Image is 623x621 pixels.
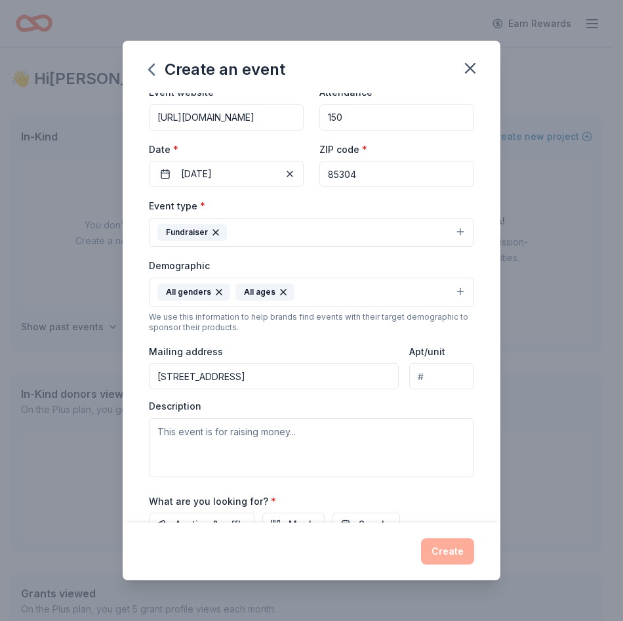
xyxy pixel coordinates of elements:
div: All genders [157,284,230,301]
input: # [409,363,474,389]
label: ZIP code [319,143,367,156]
div: We use this information to help brands find events with their target demographic to sponsor their... [149,312,474,333]
button: All gendersAll ages [149,278,474,307]
label: Date [149,143,304,156]
button: Fundraiser [149,218,474,247]
label: Demographic [149,259,210,272]
label: Attendance [319,86,380,99]
input: Enter a US address [149,363,399,389]
input: 12345 (U.S. only) [319,161,474,187]
label: What are you looking for? [149,495,276,508]
span: Snacks [359,517,392,532]
button: [DATE] [149,161,304,187]
input: 20 [319,104,474,131]
span: Meals [289,517,317,532]
span: Auction & raffle [175,517,247,532]
label: Mailing address [149,345,223,358]
input: https://www... [149,104,304,131]
div: Fundraiser [157,224,227,241]
label: Event type [149,200,205,213]
label: Description [149,400,201,413]
label: Apt/unit [409,345,445,358]
div: Create an event [149,59,285,80]
button: Snacks [332,513,400,536]
button: Meals [262,513,325,536]
button: Auction & raffle [149,513,254,536]
div: All ages [235,284,294,301]
label: Event website [149,86,214,99]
